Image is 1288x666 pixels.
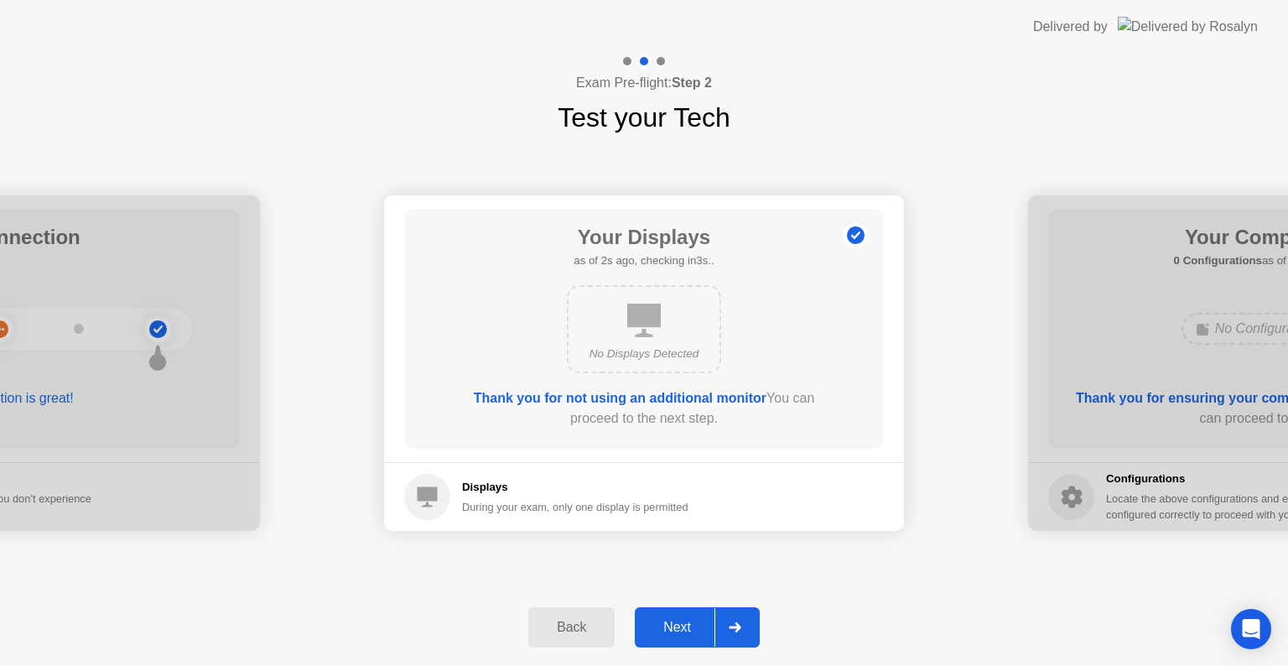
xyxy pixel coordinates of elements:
div: During your exam, only one display is permitted [462,499,688,515]
div: You can proceed to the next step. [452,388,836,429]
h1: Your Displays [574,222,714,252]
div: No Displays Detected [582,346,706,362]
div: Delivered by [1033,17,1108,37]
div: Back [533,620,610,635]
b: Step 2 [672,75,712,90]
div: Next [640,620,714,635]
button: Back [528,607,615,648]
h4: Exam Pre-flight: [576,73,712,93]
div: Open Intercom Messenger [1231,609,1271,649]
h5: Displays [462,479,688,496]
h5: as of 2s ago, checking in3s.. [574,252,714,269]
h1: Test your Tech [558,97,730,138]
button: Next [635,607,760,648]
b: Thank you for not using an additional monitor [474,391,766,405]
img: Delivered by Rosalyn [1118,17,1258,36]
